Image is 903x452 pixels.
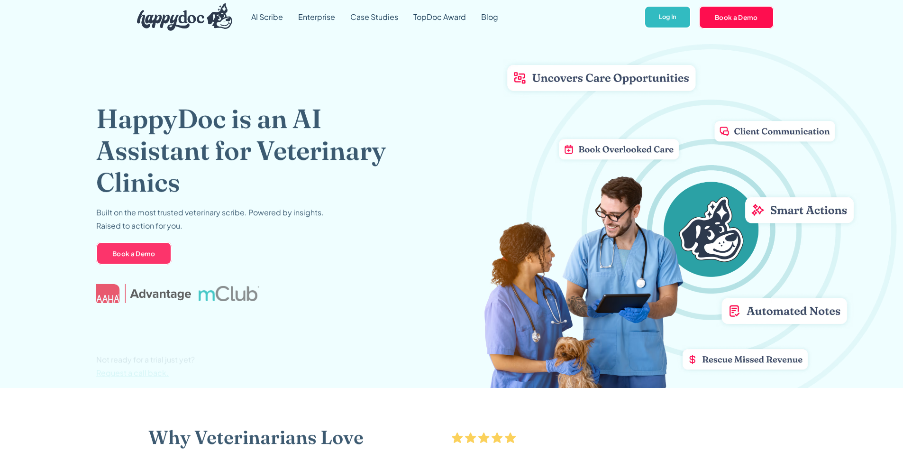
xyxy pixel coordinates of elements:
[96,242,172,265] a: Book a Demo
[699,6,774,28] a: Book a Demo
[96,102,416,198] h1: HappyDoc is an AI Assistant for Veterinary Clinics
[137,3,233,31] img: HappyDoc Logo: A happy dog with his ear up, listening.
[129,1,233,33] a: home
[198,286,259,301] img: mclub logo
[96,206,324,232] p: Built on the most trusted veterinary scribe. Powered by insights. Raised to action for you.
[96,284,191,303] img: AAHA Advantage logo
[644,6,691,29] a: Log In
[96,353,195,379] p: Not ready for a trial just yet?
[96,368,169,378] span: Request a call back.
